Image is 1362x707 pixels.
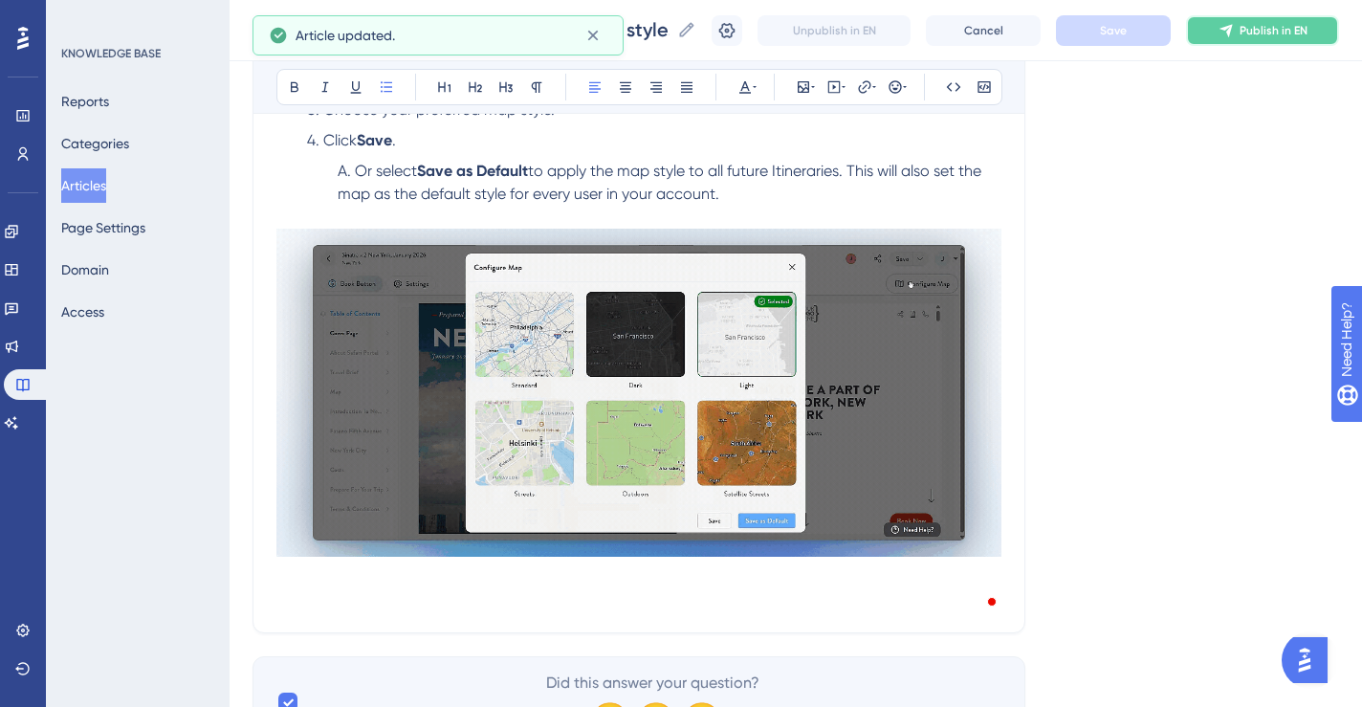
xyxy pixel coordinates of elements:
button: Reports [61,84,109,119]
span: Article updated. [296,24,395,47]
button: Cancel [926,15,1041,46]
span: Did this answer your question? [546,672,759,695]
button: Categories [61,126,129,161]
button: Articles [61,168,106,203]
span: Keywords: customize map style, map styles, set default map style, change map style, default map s... [276,565,957,607]
iframe: UserGuiding AI Assistant Launcher [1282,631,1339,689]
strong: Save as Default [417,162,528,180]
span: Unpublish in EN [793,23,876,38]
button: Save [1056,15,1171,46]
button: Publish in EN [1186,15,1339,46]
span: Need Help? [45,5,120,28]
span: Or select [355,162,417,180]
span: . [392,131,396,149]
span: to apply the map style to all future Itineraries. This will also set the map as the default style... [338,162,985,203]
span: Click [323,131,357,149]
button: Domain [61,253,109,287]
div: KNOWLEDGE BASE [61,46,161,61]
span: Cancel [964,23,1003,38]
span: Save [1100,23,1127,38]
button: Access [61,295,104,329]
button: Unpublish in EN [758,15,911,46]
button: Page Settings [61,210,145,245]
strong: Save [357,131,392,149]
span: Publish in EN [1240,23,1307,38]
